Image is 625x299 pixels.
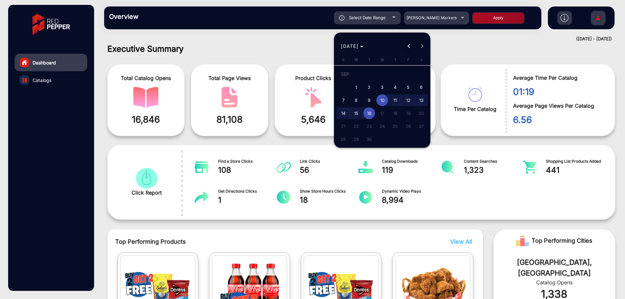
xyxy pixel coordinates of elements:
span: 24 [376,120,388,132]
td: SEP [337,68,428,81]
span: [DATE] [341,43,358,49]
button: September 23, 2025 [363,120,376,133]
span: 16 [363,107,375,119]
span: 9 [363,94,375,106]
span: 11 [389,94,401,106]
span: 21 [337,120,349,132]
button: September 19, 2025 [402,107,415,120]
button: September 3, 2025 [376,81,389,94]
button: Previous month [403,40,416,53]
span: 29 [350,133,362,145]
button: September 24, 2025 [376,120,389,133]
span: T [394,58,396,62]
button: September 13, 2025 [415,94,428,107]
button: September 14, 2025 [337,107,350,120]
span: 3 [376,81,388,93]
span: 27 [415,120,427,132]
button: September 15, 2025 [350,107,363,120]
span: 7 [337,94,349,106]
span: 8 [350,94,362,106]
button: September 9, 2025 [363,94,376,107]
span: W [381,58,384,62]
button: September 20, 2025 [415,107,428,120]
span: 2 [363,81,375,93]
span: 5 [402,81,414,93]
span: 22 [350,120,362,132]
button: September 10, 2025 [376,94,389,107]
button: September 5, 2025 [402,81,415,94]
span: 23 [363,120,375,132]
span: 19 [402,107,414,119]
span: 6 [415,81,427,93]
button: September 22, 2025 [350,120,363,133]
span: 20 [415,107,427,119]
span: 1 [350,81,362,93]
button: September 4, 2025 [389,81,402,94]
span: 26 [402,120,414,132]
button: September 12, 2025 [402,94,415,107]
button: September 8, 2025 [350,94,363,107]
button: September 30, 2025 [363,133,376,146]
button: September 21, 2025 [337,120,350,133]
span: 25 [389,120,401,132]
span: S [342,58,344,62]
span: 4 [389,81,401,93]
button: September 29, 2025 [350,133,363,146]
button: September 28, 2025 [337,133,350,146]
button: September 26, 2025 [402,120,415,133]
button: September 27, 2025 [415,120,428,133]
span: M [354,58,358,62]
button: September 17, 2025 [376,107,389,120]
span: F [407,58,410,62]
span: 12 [402,94,414,106]
span: 13 [415,94,427,106]
span: 15 [350,107,362,119]
span: 18 [389,107,401,119]
span: S [420,58,423,62]
button: September 16, 2025 [363,107,376,120]
span: 30 [363,133,375,145]
span: 17 [376,107,388,119]
span: 28 [337,133,349,145]
span: T [368,58,370,62]
button: Choose month and year [338,40,366,52]
button: September 18, 2025 [389,107,402,120]
span: 14 [337,107,349,119]
span: 10 [376,94,388,106]
button: September 7, 2025 [337,94,350,107]
button: September 25, 2025 [389,120,402,133]
button: September 11, 2025 [389,94,402,107]
button: September 1, 2025 [350,81,363,94]
button: September 6, 2025 [415,81,428,94]
button: September 2, 2025 [363,81,376,94]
